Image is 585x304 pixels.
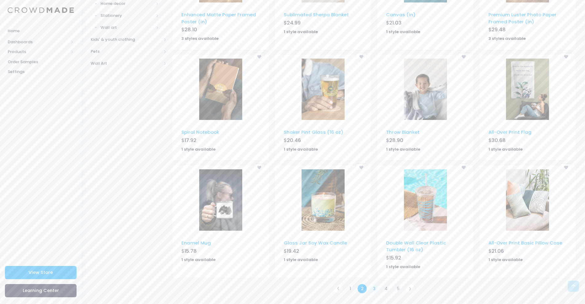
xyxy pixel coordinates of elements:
a: 5 [393,284,403,294]
a: Glass Jar Soy Wax Candle [284,240,347,246]
span: View Store [29,269,53,275]
div: $ [488,248,567,256]
a: 3 [369,284,379,294]
span: Order Samples [8,59,74,65]
span: 17.92 [184,137,196,144]
span: 24.99 [287,19,301,26]
a: Spiral Notebook [181,129,219,135]
span: Settings [8,69,74,75]
div: $ [284,248,362,256]
a: Enhanced Matte Paper Framed Poster (in) [181,11,256,25]
strong: 1 style available [284,257,318,263]
span: Home [8,28,74,34]
strong: 1 style available [386,29,420,35]
span: 28.10 [184,26,197,33]
span: 15.92 [389,254,401,261]
a: Shaker Pint Glass (16 oz) [284,129,343,135]
span: 21.06 [492,248,504,255]
a: Enamel Mug [181,240,211,246]
span: Pets [91,48,161,55]
a: Learning Center [5,284,77,297]
span: 30.68 [492,137,506,144]
a: All-Over Print Flag [488,129,532,135]
a: 1 [345,284,355,294]
span: 21.03 [389,19,401,26]
div: $ [284,19,362,28]
span: Products [8,49,69,55]
div: $ [284,137,362,145]
a: Premium Luster Photo Paper Framed Poster (in) [488,11,556,25]
a: 4 [381,284,391,294]
span: Kids' & youth clothing [91,37,161,43]
span: Wall Art [91,60,161,67]
span: Stationery [101,13,154,19]
a: All-Over Print Basic Pillow Case [488,240,562,246]
span: Wall art [101,25,154,31]
a: Throw Blanket [386,129,420,135]
strong: 1 style available [386,264,420,270]
a: Double Wall Clear Plastic Tumbler (16 oz) [386,240,446,253]
div: $ [181,26,260,35]
a: 2 [357,284,367,294]
div: $ [386,254,464,263]
img: Logo [8,7,74,13]
span: Learning Center [23,287,59,294]
span: Dashboards [8,39,69,45]
span: 28.90 [389,137,403,144]
strong: 1 style available [284,146,318,152]
strong: 3 styles available [488,36,526,41]
div: $ [181,137,260,145]
div: $ [386,19,464,28]
span: 29.48 [492,26,506,33]
span: 19.42 [287,248,299,255]
strong: 1 style available [181,257,215,263]
div: $ [488,26,567,35]
div: $ [181,248,260,256]
strong: 1 style available [386,146,420,152]
a: Sublimated Sherpa Blanket [284,11,349,18]
strong: 1 style available [181,146,215,152]
strong: 3 styles available [181,36,219,41]
a: Canvas (in) [386,11,416,18]
strong: 1 style available [284,29,318,35]
strong: 1 style available [488,257,523,263]
strong: 1 style available [488,146,523,152]
span: Home decor [101,1,154,7]
div: $ [488,137,567,145]
a: View Store [5,266,77,279]
div: $ [386,137,464,145]
span: 20.46 [287,137,301,144]
span: 15.78 [184,248,197,255]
